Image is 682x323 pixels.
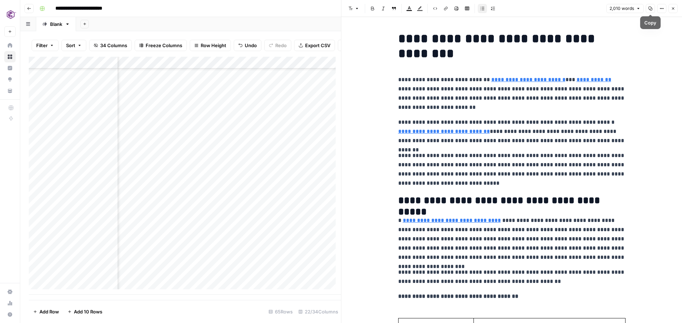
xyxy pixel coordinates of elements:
[4,297,16,309] a: Usage
[39,308,59,315] span: Add Row
[234,40,261,51] button: Undo
[4,85,16,96] a: Your Data
[245,42,257,49] span: Undo
[63,306,107,317] button: Add 10 Rows
[32,40,59,51] button: Filter
[606,4,644,13] button: 2,010 words
[66,42,75,49] span: Sort
[36,42,48,49] span: Filter
[4,309,16,320] button: Help + Support
[50,21,62,28] div: Blank
[61,40,86,51] button: Sort
[4,74,16,85] a: Opportunities
[4,286,16,297] a: Settings
[4,6,16,23] button: Workspace: Commvault
[4,51,16,62] a: Browse
[4,40,16,51] a: Home
[74,308,102,315] span: Add 10 Rows
[266,306,296,317] div: 65 Rows
[29,306,63,317] button: Add Row
[146,42,182,49] span: Freeze Columns
[36,17,76,31] a: Blank
[135,40,187,51] button: Freeze Columns
[296,306,341,317] div: 22/34 Columns
[89,40,132,51] button: 34 Columns
[610,5,634,12] span: 2,010 words
[190,40,231,51] button: Row Height
[305,42,330,49] span: Export CSV
[100,42,127,49] span: 34 Columns
[201,42,226,49] span: Row Height
[294,40,335,51] button: Export CSV
[264,40,291,51] button: Redo
[4,62,16,74] a: Insights
[275,42,287,49] span: Redo
[4,8,17,21] img: Commvault Logo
